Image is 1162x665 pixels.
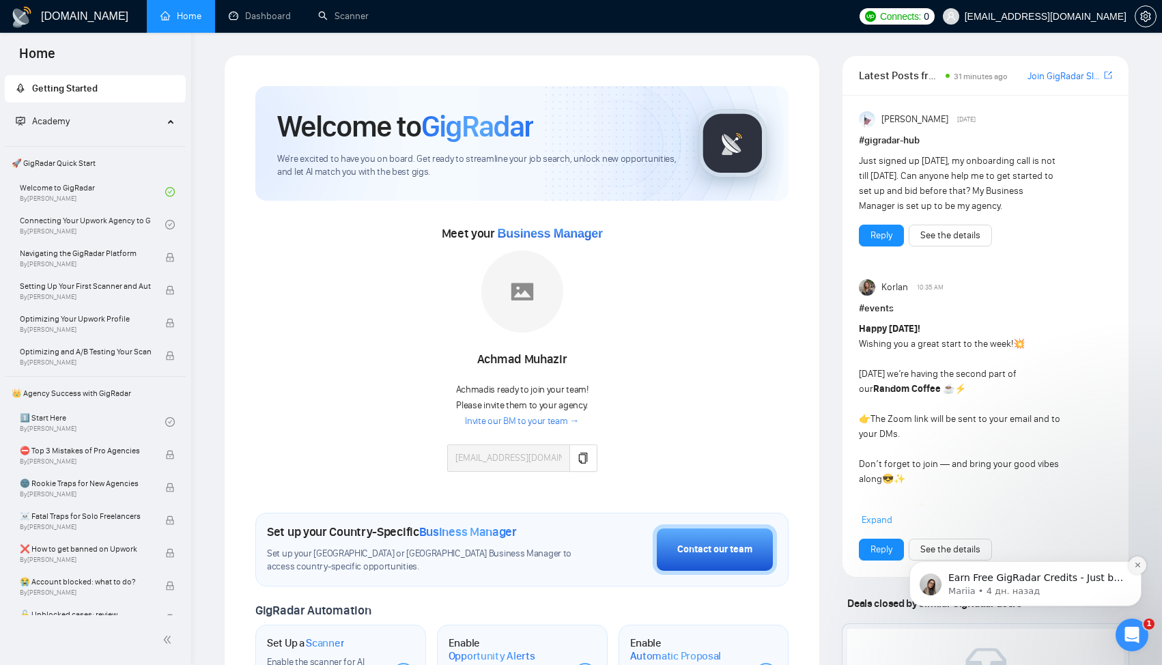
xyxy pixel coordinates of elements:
span: Setting Up Your First Scanner and Auto-Bidder [20,279,151,293]
div: Contact our team [677,542,752,557]
span: Opportunity Alerts [449,649,535,663]
div: Wishing you a great start to the week! [DATE] we’re having the second part of our The Zoom link w... [859,322,1062,562]
span: Academy [16,115,70,127]
img: placeholder.png [481,251,563,332]
span: 0 [924,9,929,24]
a: homeHome [160,10,201,22]
a: dashboardDashboard [229,10,291,22]
span: lock [165,318,175,328]
h1: # gigradar-hub [859,133,1112,148]
span: lock [165,548,175,558]
span: By [PERSON_NAME] [20,260,151,268]
span: check-circle [165,220,175,229]
span: Navigating the GigRadar Platform [20,246,151,260]
span: ✨ [894,473,905,485]
button: Dismiss notification [240,81,257,99]
div: message notification from Mariia, 4 дн. назад. Earn Free GigRadar Credits - Just by Sharing Your ... [20,86,253,131]
span: Home [8,44,66,72]
span: check-circle [165,187,175,197]
span: copy [578,453,589,464]
button: Contact our team [653,524,777,575]
span: Scanner [306,636,344,650]
h1: Set up your Country-Specific [267,524,517,539]
span: By [PERSON_NAME] [20,293,151,301]
a: Welcome to GigRadarBy[PERSON_NAME] [20,177,165,207]
span: user [946,12,956,21]
h1: # events [859,301,1112,316]
strong: Random Coffee [873,383,941,395]
button: Reply [859,225,904,246]
span: By [PERSON_NAME] [20,589,151,597]
span: 👑 Agency Success with GigRadar [6,380,184,407]
img: Profile image for Mariia [31,98,53,120]
span: GigRadar [421,108,533,145]
a: Join GigRadar Slack Community [1028,69,1101,84]
span: Optimizing and A/B Testing Your Scanner for Better Results [20,345,151,358]
a: Reply [870,542,892,557]
iframe: Intercom notifications сообщение [889,475,1162,628]
button: Reply [859,539,904,561]
a: Reply [870,228,892,243]
span: lock [165,253,175,262]
span: export [1104,70,1112,81]
h1: Enable [449,636,563,663]
img: gigradar-logo.png [698,109,767,178]
span: [PERSON_NAME] [881,112,948,127]
span: check-circle [165,417,175,427]
span: Getting Started [32,83,98,94]
h1: Set Up a [267,636,344,650]
a: See the details [920,228,980,243]
div: Just signed up [DATE], my onboarding call is not till [DATE]. Can anyone help me to get started t... [859,154,1062,214]
span: ❌ How to get banned on Upwork [20,542,151,556]
span: We're excited to have you on board. Get ready to streamline your job search, unlock new opportuni... [277,153,677,179]
a: setting [1135,11,1157,22]
span: 🔓 Unblocked cases: review [20,608,151,621]
span: 🚀 GigRadar Quick Start [6,150,184,177]
span: By [PERSON_NAME] [20,326,151,334]
span: Connects: [880,9,921,24]
span: 😭 Account blocked: what to do? [20,575,151,589]
span: Optimizing Your Upwork Profile [20,312,151,326]
span: rocket [16,83,25,93]
li: Getting Started [5,75,186,102]
h1: Welcome to [277,108,533,145]
img: Korlan [859,279,875,296]
span: By [PERSON_NAME] [20,523,151,531]
iframe: Intercom live chat [1116,619,1148,651]
span: Expand [862,514,892,526]
span: ⚡ [954,383,966,395]
span: By [PERSON_NAME] [20,358,151,367]
button: setting [1135,5,1157,27]
span: Latest Posts from the GigRadar Community [859,67,941,84]
span: By [PERSON_NAME] [20,490,151,498]
span: 👉 [859,413,870,425]
p: Message from Mariia, sent 4 дн. назад [59,110,236,122]
span: [DATE] [957,113,976,126]
span: GigRadar Automation [255,603,371,618]
strong: Happy [DATE]! [859,323,920,335]
a: Invite our BM to your team → [465,415,579,428]
span: Set up your [GEOGRAPHIC_DATA] or [GEOGRAPHIC_DATA] Business Manager to access country-specific op... [267,548,573,574]
span: Academy [32,115,70,127]
span: Deals closed by similar GigRadar users [842,591,1027,615]
span: 😎 [882,473,894,485]
span: 1 [1144,619,1154,629]
img: logo [11,6,33,28]
span: lock [165,581,175,591]
span: double-left [162,633,176,647]
span: Business Manager [498,227,603,240]
button: See the details [909,225,992,246]
span: Meet your [442,226,603,241]
span: lock [165,515,175,525]
span: 🌚 Rookie Traps for New Agencies [20,477,151,490]
span: 💥 [1013,338,1025,350]
img: upwork-logo.png [865,11,876,22]
span: lock [165,285,175,295]
button: copy [569,444,597,472]
span: ☠️ Fatal Traps for Solo Freelancers [20,509,151,523]
div: Achmad Muhazir [447,348,597,371]
a: 1️⃣ Start HereBy[PERSON_NAME] [20,407,165,437]
span: 10:35 AM [917,281,944,294]
img: Anisuzzaman Khan [859,111,875,128]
